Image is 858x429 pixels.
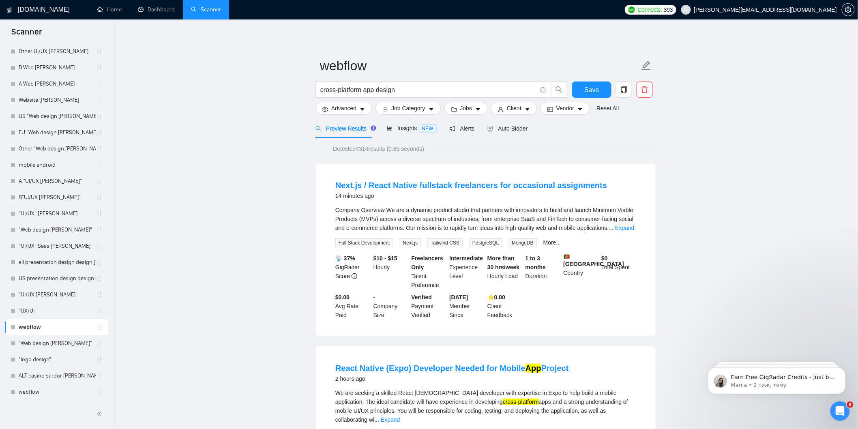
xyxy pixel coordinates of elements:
[5,335,108,352] li: "Web design Anna sardor"
[448,293,486,320] div: Member Since
[391,104,425,113] span: Job Category
[525,106,530,112] span: caret-down
[315,125,374,132] span: Preview Results
[842,6,855,13] a: setting
[451,106,457,112] span: folder
[96,340,103,347] span: holder
[96,389,103,395] span: holder
[572,82,611,98] button: Save
[138,6,175,13] a: dashboardDashboard
[5,319,108,335] li: webflow
[96,275,103,282] span: holder
[19,206,96,222] a: "UI/UX" [PERSON_NAME]
[564,254,624,267] b: [GEOGRAPHIC_DATA]
[487,255,519,270] b: More than 30 hrs/week
[5,141,108,157] li: Other "Web design Anna sardor"
[96,162,103,168] span: holder
[842,6,854,13] span: setting
[97,410,105,418] span: double-left
[96,227,103,233] span: holder
[19,303,96,319] a: "UX/UI"
[460,104,472,113] span: Jobs
[683,7,689,13] span: user
[331,104,356,113] span: Advanced
[322,106,328,112] span: setting
[412,255,444,270] b: Freelancers Only
[320,85,537,95] input: Search Freelance Jobs...
[609,225,614,231] span: ...
[5,352,108,368] li: "logo design"
[96,210,103,217] span: holder
[450,125,475,132] span: Alerts
[475,106,481,112] span: caret-down
[5,238,108,254] li: "UI/UX" Saas Stacy Sardor
[5,43,108,60] li: Other UI/UX Alisa Sardor
[429,106,434,112] span: caret-down
[5,206,108,222] li: "UI/UX" Saas Anna Sardor
[637,82,653,98] button: delete
[5,368,108,384] li: ALT casino sardor Alex
[320,56,639,76] input: Scanner name...
[335,388,636,424] div: We are seeking a skilled React [DEMOGRAPHIC_DATA] developer with expertise in Expo to help build ...
[96,373,103,379] span: holder
[543,239,561,246] a: More...
[419,124,437,133] span: NEW
[507,104,521,113] span: Client
[5,384,108,400] li: webflow
[5,108,108,124] li: US "Web design Anna sardor"
[96,356,103,363] span: holder
[449,294,468,300] b: [DATE]
[19,352,96,368] a: "logo design"
[96,243,103,249] span: holder
[526,364,541,373] mark: App
[427,238,463,247] span: Tailwind CSS
[526,255,546,270] b: 1 to 3 months
[96,97,103,103] span: holder
[19,124,96,141] a: EU "Web design [PERSON_NAME]"
[96,81,103,87] span: holder
[5,189,108,206] li: B"UI/UX Anna sardor"
[96,194,103,201] span: holder
[19,319,96,335] a: webflow
[444,102,488,115] button: folderJobscaret-down
[562,254,600,290] div: Country
[5,303,108,319] li: "UX/UI"
[19,222,96,238] a: "Web design [PERSON_NAME]"
[5,26,48,43] span: Scanner
[509,238,537,247] span: MongoDB
[601,255,608,262] b: $ 0
[387,125,436,131] span: Insights
[382,106,388,112] span: bars
[19,287,96,303] a: "UI/UX [PERSON_NAME]"
[19,335,96,352] a: "Web design [PERSON_NAME]"
[5,157,108,173] li: mobile android
[628,6,635,13] img: upwork-logo.png
[96,113,103,120] span: holder
[487,294,505,300] b: ⭐️ 0.00
[596,104,619,113] a: Reset All
[334,293,372,320] div: Avg Rate Paid
[335,364,569,373] a: React Native (Expo) Developer Needed for MobileAppProject
[335,181,607,190] a: Next.js / React Native fullstack freelancers for occasional assignments
[19,43,96,60] a: Other UI/UX [PERSON_NAME]
[615,225,634,231] a: Expand
[372,254,410,290] div: Hourly
[5,222,108,238] li: "Web design stacy Sardor"
[637,86,652,93] span: delete
[5,270,108,287] li: US presentation design design Sardor Serhii
[352,273,357,279] span: info-circle
[96,129,103,136] span: holder
[842,3,855,16] button: setting
[486,254,524,290] div: Hourly Load
[372,293,410,320] div: Company Size
[584,85,599,95] span: Save
[315,126,321,131] span: search
[5,254,108,270] li: all presentation design design Sardor Serhii
[541,102,590,115] button: idcardVendorcaret-down
[450,126,455,131] span: notification
[315,102,372,115] button: settingAdvancedcaret-down
[5,76,108,92] li: A Web Anna Sardor
[616,82,632,98] button: copy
